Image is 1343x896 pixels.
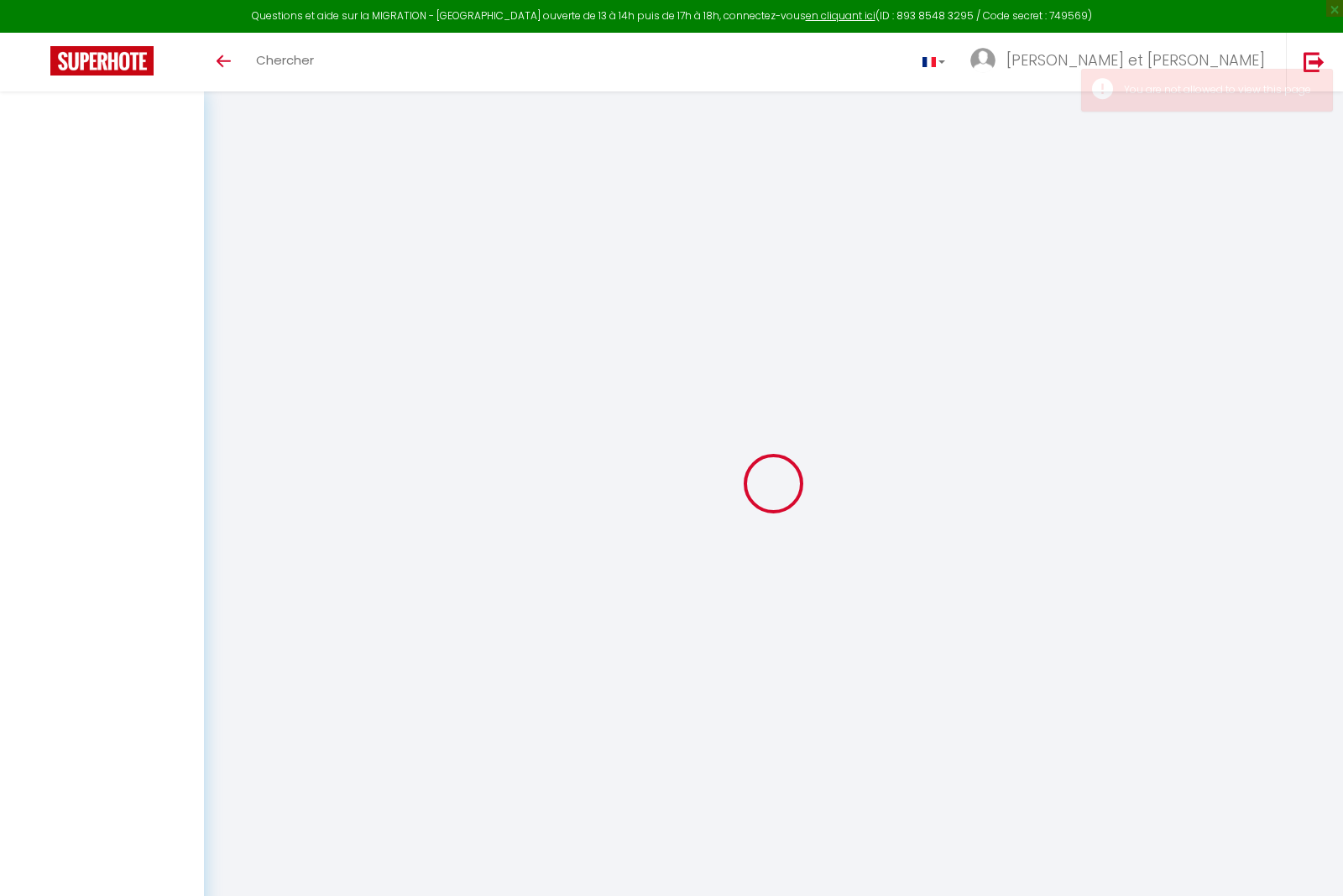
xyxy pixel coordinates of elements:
[1124,82,1315,98] div: You are not allowed to view this page
[806,8,875,23] a: en cliquant ici
[970,48,995,73] img: ...
[958,33,1286,91] a: ... [PERSON_NAME] et [PERSON_NAME]
[50,46,154,76] img: Super Booking
[256,51,314,69] span: Chercher
[1006,49,1265,70] span: [PERSON_NAME] et [PERSON_NAME]
[1304,51,1325,72] img: logout
[243,33,327,91] a: Chercher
